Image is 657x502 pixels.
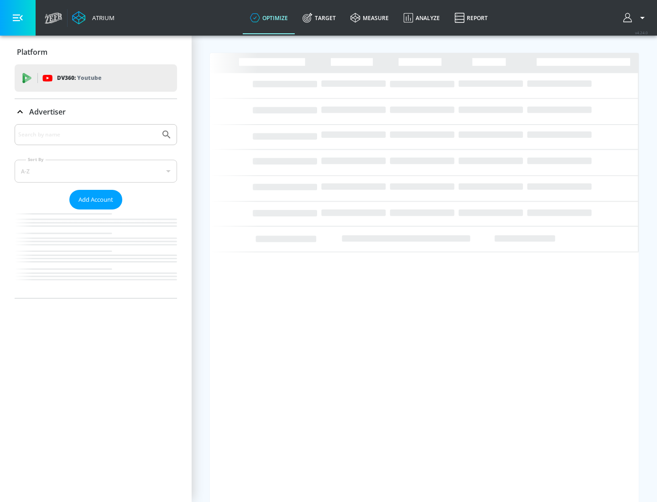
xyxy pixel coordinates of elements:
p: Advertiser [29,107,66,117]
p: Platform [17,47,47,57]
span: v 4.24.0 [635,30,648,35]
div: Atrium [89,14,115,22]
span: Add Account [78,194,113,205]
a: optimize [243,1,295,34]
input: Search by name [18,129,156,141]
label: Sort By [26,157,46,162]
a: Target [295,1,343,34]
a: Analyze [396,1,447,34]
p: DV360: [57,73,101,83]
div: DV360: Youtube [15,64,177,92]
div: A-Z [15,160,177,183]
button: Add Account [69,190,122,209]
a: Report [447,1,495,34]
div: Advertiser [15,99,177,125]
nav: list of Advertiser [15,209,177,298]
a: Atrium [72,11,115,25]
div: Advertiser [15,124,177,298]
div: Platform [15,39,177,65]
a: measure [343,1,396,34]
p: Youtube [77,73,101,83]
